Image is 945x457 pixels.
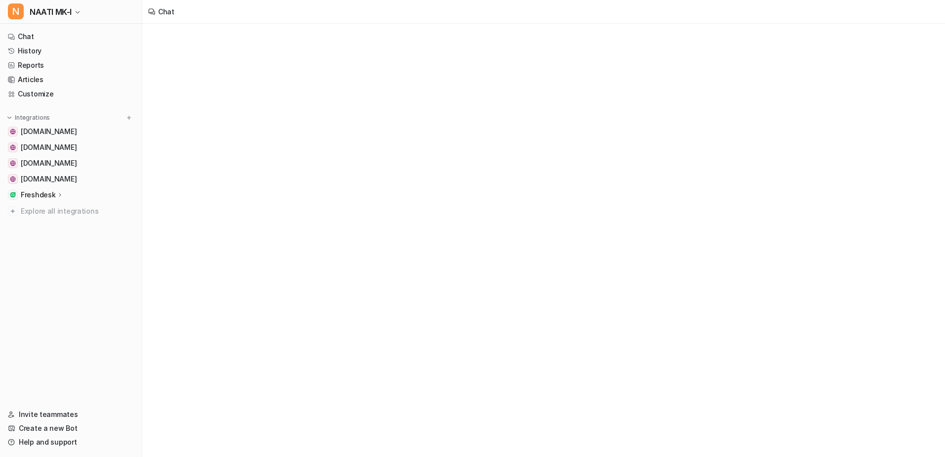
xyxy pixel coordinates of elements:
[4,140,138,154] a: www.freshworks.com[DOMAIN_NAME]
[21,174,77,184] span: [DOMAIN_NAME]
[30,5,72,19] span: NAATI MK-I
[21,142,77,152] span: [DOMAIN_NAME]
[4,408,138,421] a: Invite teammates
[21,203,134,219] span: Explore all integrations
[158,6,174,17] div: Chat
[126,114,132,121] img: menu_add.svg
[8,3,24,19] span: N
[10,129,16,135] img: www.naati.com.au
[4,113,53,123] button: Integrations
[4,87,138,101] a: Customize
[4,172,138,186] a: learn.naati.com.au[DOMAIN_NAME]
[4,58,138,72] a: Reports
[4,30,138,44] a: Chat
[10,192,16,198] img: Freshdesk
[4,204,138,218] a: Explore all integrations
[21,158,77,168] span: [DOMAIN_NAME]
[6,114,13,121] img: expand menu
[21,190,55,200] p: Freshdesk
[4,125,138,138] a: www.naati.com.au[DOMAIN_NAME]
[21,127,77,137] span: [DOMAIN_NAME]
[4,421,138,435] a: Create a new Bot
[4,73,138,87] a: Articles
[10,176,16,182] img: learn.naati.com.au
[4,435,138,449] a: Help and support
[15,114,50,122] p: Integrations
[4,156,138,170] a: my.naati.com.au[DOMAIN_NAME]
[10,160,16,166] img: my.naati.com.au
[10,144,16,150] img: www.freshworks.com
[4,44,138,58] a: History
[8,206,18,216] img: explore all integrations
